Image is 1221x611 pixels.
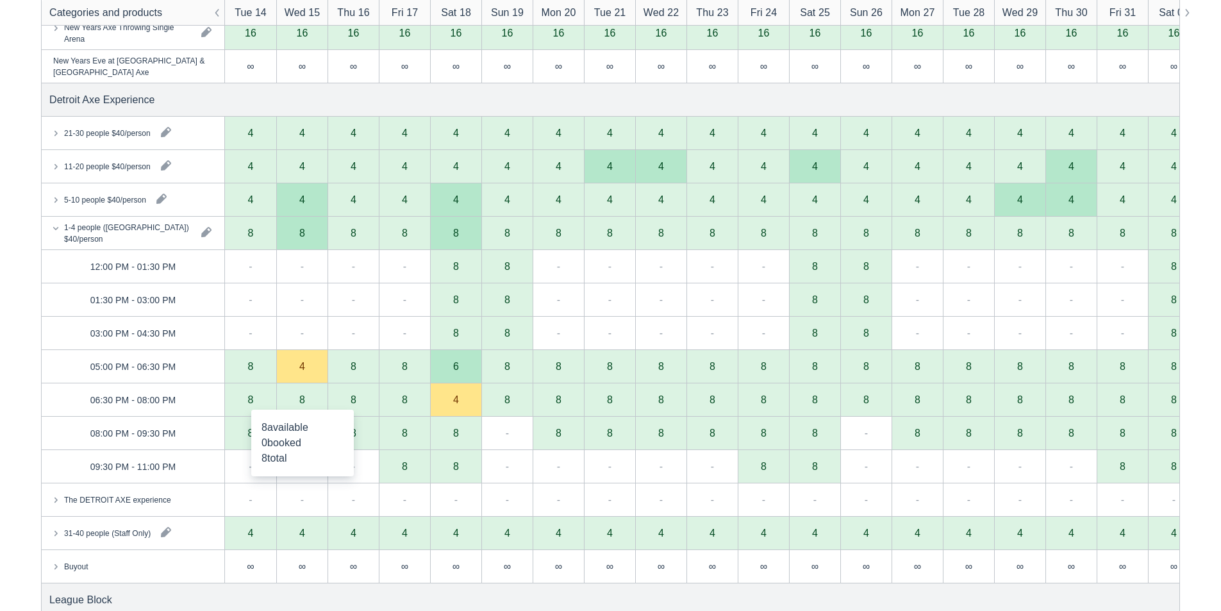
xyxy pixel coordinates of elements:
[1109,5,1136,21] div: Fri 31
[379,383,430,417] div: 8
[607,194,613,205] div: 4
[812,261,818,271] div: 8
[800,5,830,21] div: Sat 25
[1068,61,1075,71] div: ∞
[402,461,408,471] div: 8
[789,450,840,483] div: 8
[533,350,584,383] div: 8
[965,61,972,71] div: ∞
[710,161,715,171] div: 4
[863,328,869,338] div: 8
[953,5,985,21] div: Tue 28
[710,128,715,138] div: 4
[758,28,770,38] div: 16
[453,61,460,71] div: ∞
[441,5,471,21] div: Sat 18
[1017,161,1023,171] div: 4
[789,350,840,383] div: 8
[1148,283,1199,317] div: 8
[504,161,510,171] div: 4
[491,5,524,21] div: Sun 19
[453,194,459,205] div: 4
[337,5,369,21] div: Thu 16
[299,194,305,205] div: 4
[710,361,715,371] div: 8
[863,294,869,305] div: 8
[696,5,728,21] div: Thu 23
[225,350,276,383] div: 8
[481,317,533,350] div: 8
[235,5,267,21] div: Tue 14
[348,28,360,38] div: 16
[738,383,789,417] div: 8
[504,361,510,371] div: 8
[966,428,972,438] div: 8
[1171,328,1177,338] div: 8
[1017,128,1023,138] div: 4
[710,394,715,405] div: 8
[556,161,561,171] div: 4
[299,161,305,171] div: 4
[761,394,767,405] div: 8
[812,161,818,171] div: 4
[553,28,565,38] div: 16
[379,350,430,383] div: 8
[994,350,1045,383] div: 8
[351,228,356,238] div: 8
[1148,50,1199,83] div: ∞
[1120,194,1125,205] div: 4
[392,5,418,21] div: Fri 17
[1045,383,1097,417] div: 8
[1171,194,1177,205] div: 4
[594,5,626,21] div: Tue 21
[481,250,533,283] div: 8
[402,394,408,405] div: 8
[542,5,576,21] div: Mon 20
[994,50,1045,83] div: ∞
[1171,161,1177,171] div: 4
[607,161,613,171] div: 4
[584,417,635,450] div: 8
[1068,194,1074,205] div: 4
[943,350,994,383] div: 8
[710,228,715,238] div: 8
[604,28,616,38] div: 16
[1045,417,1097,450] div: 8
[504,128,510,138] div: 4
[504,61,511,71] div: ∞
[658,161,664,171] div: 4
[635,350,686,383] div: 8
[1148,417,1199,450] div: 8
[963,28,975,38] div: 16
[789,283,840,317] div: 8
[607,128,613,138] div: 4
[1120,161,1125,171] div: 4
[504,394,510,405] div: 8
[504,194,510,205] div: 4
[402,361,408,371] div: 8
[656,28,667,38] div: 16
[658,394,664,405] div: 8
[245,28,256,38] div: 16
[1017,361,1023,371] div: 8
[402,161,408,171] div: 4
[966,361,972,371] div: 8
[481,50,533,83] div: ∞
[248,194,254,205] div: 4
[966,394,972,405] div: 8
[430,383,481,417] div: 4
[840,383,892,417] div: 8
[1120,394,1125,405] div: 8
[453,328,459,338] div: 8
[789,50,840,83] div: ∞
[1097,417,1148,450] div: 8
[901,5,935,21] div: Mon 27
[453,428,459,438] div: 8
[789,317,840,350] div: 8
[453,461,459,471] div: 8
[430,317,481,350] div: 8
[351,361,356,371] div: 8
[686,50,738,83] div: ∞
[1097,383,1148,417] div: 8
[1120,361,1125,371] div: 8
